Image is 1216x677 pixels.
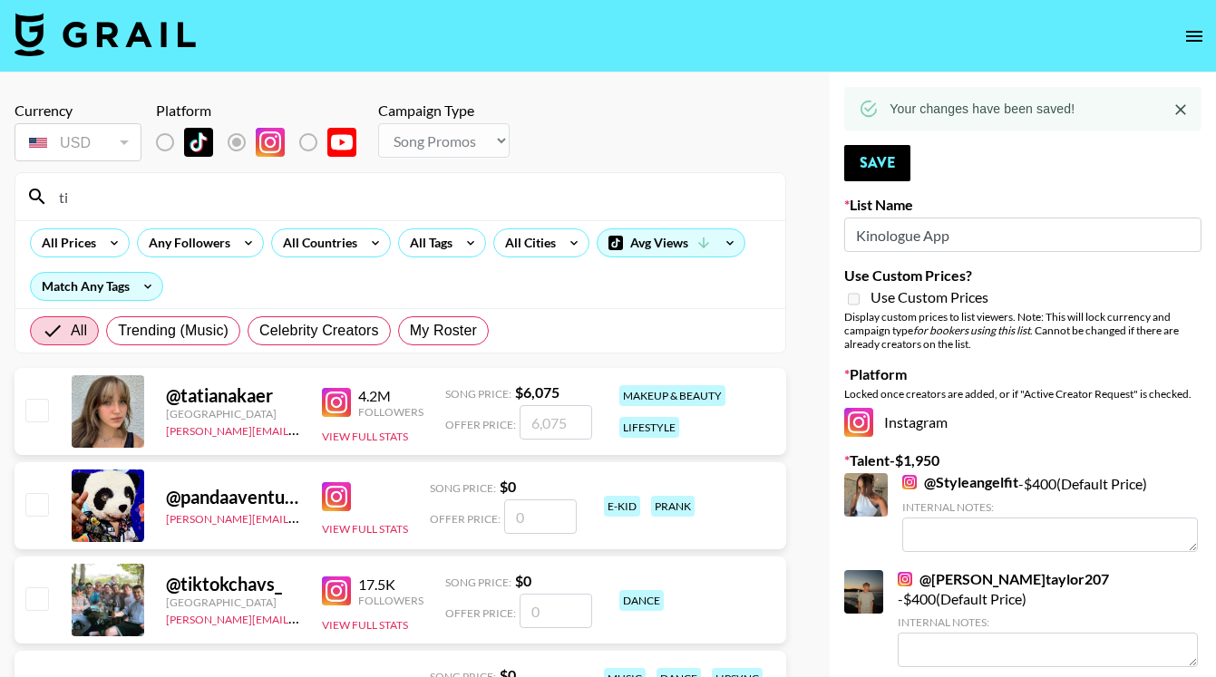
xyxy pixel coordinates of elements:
[844,365,1201,383] label: Platform
[445,575,511,589] span: Song Price:
[494,229,559,256] div: All Cities
[902,500,1198,514] div: Internal Notes:
[256,128,285,157] img: Instagram
[31,273,162,300] div: Match Any Tags
[166,421,434,438] a: [PERSON_NAME][EMAIL_ADDRESS][DOMAIN_NAME]
[322,388,351,417] img: Instagram
[48,182,774,211] input: Search by User Name
[410,320,477,342] span: My Roster
[430,512,501,526] span: Offer Price:
[844,451,1201,469] label: Talent - $ 1,950
[619,590,664,611] div: dance
[844,266,1201,285] label: Use Custom Prices?
[18,127,138,159] div: USD
[898,572,912,586] img: Instagram
[322,618,408,632] button: View Full Stats
[515,572,531,589] strong: $ 0
[358,575,423,594] div: 17.5K
[619,385,725,406] div: makeup & beauty
[604,496,640,517] div: e-kid
[322,482,351,511] img: Instagram
[902,473,1018,491] a: @Styleangelfit
[322,522,408,536] button: View Full Stats
[844,408,873,437] img: Instagram
[166,609,434,626] a: [PERSON_NAME][EMAIL_ADDRESS][DOMAIN_NAME]
[358,594,423,607] div: Followers
[138,229,234,256] div: Any Followers
[118,320,229,342] span: Trending (Music)
[445,418,516,431] span: Offer Price:
[651,496,695,517] div: prank
[844,145,910,181] button: Save
[844,196,1201,214] label: List Name
[1176,18,1212,54] button: open drawer
[31,229,100,256] div: All Prices
[898,615,1198,629] div: Internal Notes:
[322,430,408,443] button: View Full Stats
[598,229,744,256] div: Avg Views
[898,570,1198,667] div: - $ 400 (Default Price)
[166,384,300,407] div: @ tatianakaer
[15,13,196,56] img: Grail Talent
[156,123,371,161] div: Remove selected talent to change platforms
[184,128,213,157] img: TikTok
[15,102,141,120] div: Currency
[156,102,371,120] div: Platform
[378,102,510,120] div: Campaign Type
[445,387,511,401] span: Song Price:
[358,387,423,405] div: 4.2M
[504,499,577,534] input: 0
[399,229,456,256] div: All Tags
[520,594,592,628] input: 0
[259,320,379,342] span: Celebrity Creators
[844,387,1201,401] div: Locked once creators are added, or if "Active Creator Request" is checked.
[902,473,1198,552] div: - $ 400 (Default Price)
[445,606,516,620] span: Offer Price:
[358,405,423,419] div: Followers
[898,570,1109,588] a: @[PERSON_NAME]taylor207
[430,481,496,495] span: Song Price:
[272,229,361,256] div: All Countries
[515,383,559,401] strong: $ 6,075
[890,92,1075,125] div: Your changes have been saved!
[327,128,356,157] img: YouTube
[166,486,300,508] div: @ pandaaventurero
[500,478,516,495] strong: $ 0
[166,595,300,609] div: [GEOGRAPHIC_DATA]
[913,324,1030,337] em: for bookers using this list
[871,288,988,306] span: Use Custom Prices
[322,576,351,605] img: Instagram
[520,405,592,440] input: 6,075
[15,120,141,165] div: Remove selected talent to change your currency
[71,320,87,342] span: All
[166,508,434,526] a: [PERSON_NAME][EMAIL_ADDRESS][DOMAIN_NAME]
[1167,96,1194,123] button: Close
[844,408,1201,437] div: Instagram
[166,573,300,595] div: @ tiktokchavs_
[166,407,300,421] div: [GEOGRAPHIC_DATA]
[844,310,1201,351] div: Display custom prices to list viewers. Note: This will lock currency and campaign type . Cannot b...
[902,475,917,489] img: Instagram
[619,417,679,438] div: lifestyle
